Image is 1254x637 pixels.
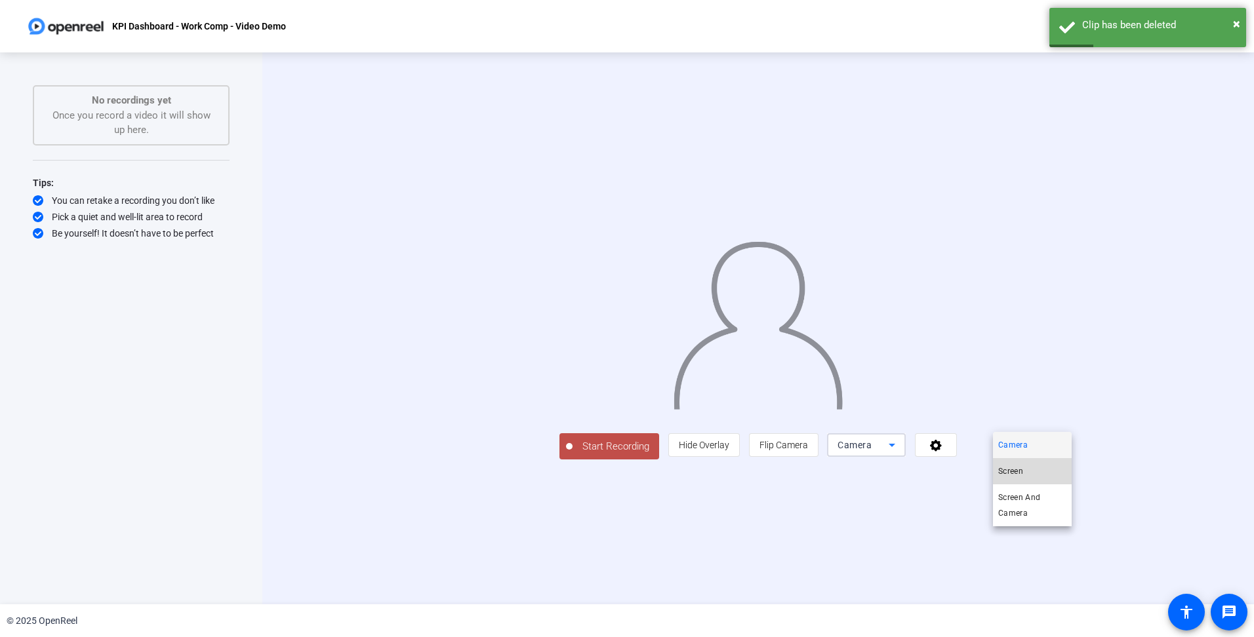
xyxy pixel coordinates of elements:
span: Screen [998,463,1023,479]
span: Screen And Camera [998,490,1066,521]
span: × [1233,16,1240,31]
div: Clip has been deleted [1082,18,1236,33]
button: Close [1233,14,1240,33]
span: Camera [998,437,1028,453]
